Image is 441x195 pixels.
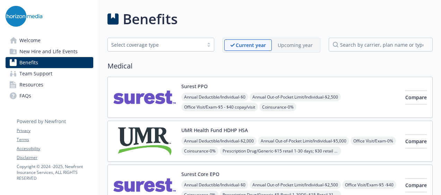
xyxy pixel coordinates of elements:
span: Compare [405,94,427,101]
button: Surest PPO [181,83,208,90]
a: Terms [17,137,93,143]
span: Team Support [19,68,52,79]
span: Coinsurance - 0% [259,103,296,111]
a: Team Support [6,68,93,79]
button: Compare [405,134,427,148]
button: Compare [405,91,427,104]
span: Annual Deductible/Individual - $0 [181,93,248,101]
span: Annual Out-of-Pocket Limit/Individual - $2,500 [250,180,341,189]
span: Annual Deductible/Individual - $2,000 [181,137,257,145]
span: Coinsurance - 0% [181,147,218,155]
p: Upcoming year [278,41,313,49]
a: Resources [6,79,93,90]
img: UMR carrier logo [113,127,176,156]
p: Copyright © 2024 - 2025 , Newfront Insurance Services, ALL RIGHTS RESERVED [17,164,93,181]
span: Benefits [19,57,38,68]
h1: Benefits [123,9,178,29]
button: Surest Core EPO [181,170,219,178]
span: Resources [19,79,43,90]
span: Office Visit/Exam - $5 -$40 [342,180,396,189]
h2: Medical [107,61,433,71]
button: UMR Health Fund HDHP HSA [181,127,248,134]
span: Welcome [19,35,41,46]
a: Accessibility [17,146,93,152]
a: Disclaimer [17,155,93,161]
a: New Hire and Life Events [6,46,93,57]
span: Prescription Drug/Generic - $15 retail 1-30 days; $30 retail 31-90 days [220,147,341,155]
span: Annual Out-of-Pocket Limit/Individual - $2,500 [250,93,341,101]
span: Compare [405,138,427,145]
a: FAQs [6,90,93,101]
span: FAQs [19,90,31,101]
span: Compare [405,182,427,188]
button: Compare [405,178,427,192]
p: Current year [236,41,266,49]
input: search by carrier, plan name or type [329,38,433,52]
span: Office Visit/Exam - 0% [351,137,396,145]
span: Annual Out-of-Pocket Limit/Individual - $5,000 [258,137,349,145]
img: Surest carrier logo [113,83,176,112]
a: Privacy [17,128,93,134]
span: Office Visit/Exam - $5 - $40 copay/visit [181,103,258,111]
a: Benefits [6,57,93,68]
a: Welcome [6,35,93,46]
div: Select coverage type [111,41,200,48]
span: Annual Deductible/Individual - $0 [181,180,248,189]
span: New Hire and Life Events [19,46,78,57]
